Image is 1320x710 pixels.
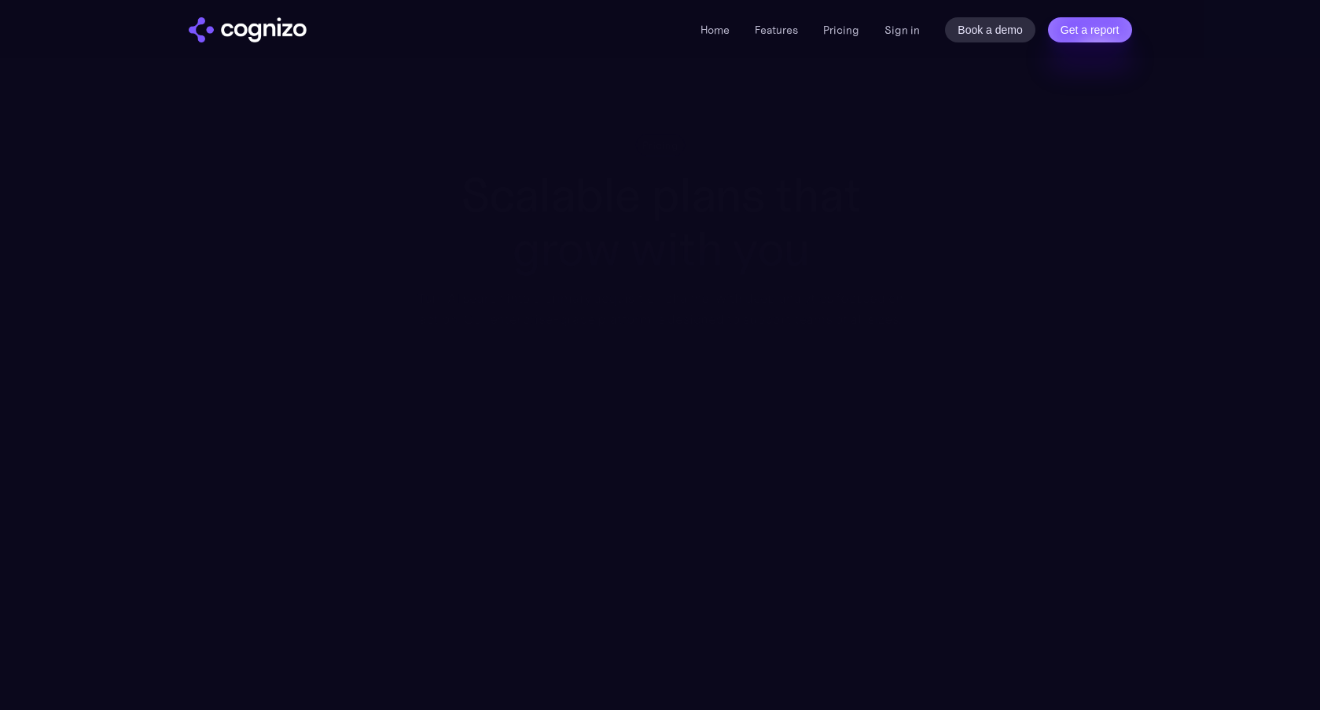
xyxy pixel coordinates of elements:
div: Pricing [642,138,678,153]
a: Home [700,23,730,37]
a: Pricing [823,23,859,37]
a: Sign in [884,20,920,39]
div: Turn AI search into a primary acquisition channel with deep analytics focused on action. Our ente... [406,288,914,329]
img: cognizo logo [189,17,307,42]
h1: Scalable plans that grow with you [406,168,914,276]
a: Features [755,23,798,37]
a: Book a demo [945,17,1035,42]
a: home [189,17,307,42]
a: Get a report [1048,17,1132,42]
